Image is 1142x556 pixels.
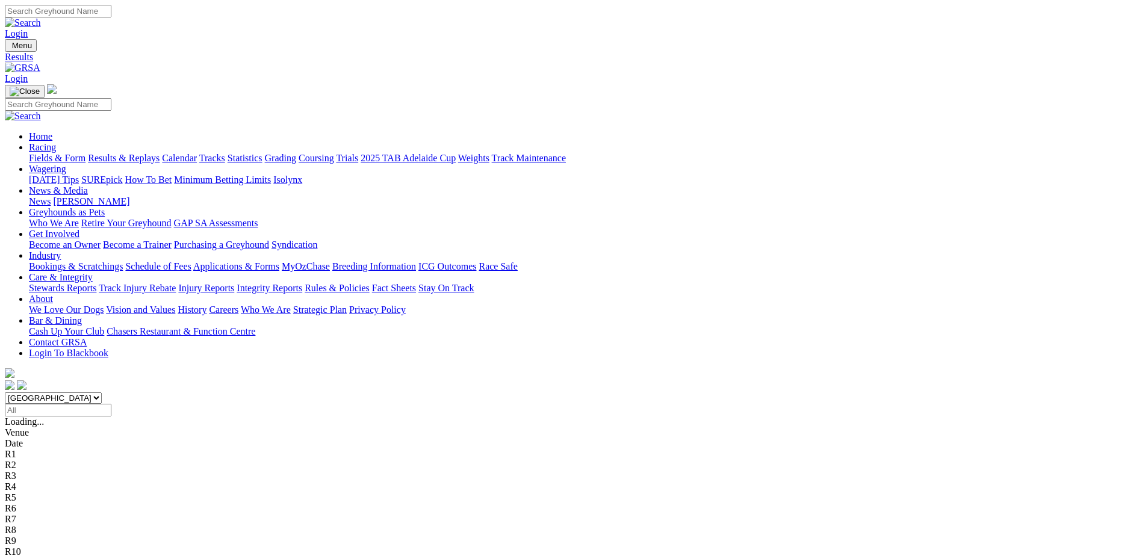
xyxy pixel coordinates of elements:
a: [DATE] Tips [29,175,79,185]
a: [PERSON_NAME] [53,196,129,206]
a: Retire Your Greyhound [81,218,172,228]
img: Search [5,17,41,28]
input: Search [5,5,111,17]
a: Login [5,28,28,39]
span: Menu [12,41,32,50]
a: How To Bet [125,175,172,185]
div: R3 [5,471,1137,481]
img: logo-grsa-white.png [5,368,14,378]
a: Results & Replays [88,153,160,163]
a: Racing [29,142,56,152]
a: Industry [29,250,61,261]
a: MyOzChase [282,261,330,271]
a: Rules & Policies [305,283,370,293]
a: Become a Trainer [103,239,172,250]
a: Careers [209,304,238,315]
span: Loading... [5,416,44,427]
div: R2 [5,460,1137,471]
img: GRSA [5,63,40,73]
a: Injury Reports [178,283,234,293]
a: News [29,196,51,206]
div: Bar & Dining [29,326,1137,337]
a: Calendar [162,153,197,163]
div: R6 [5,503,1137,514]
a: About [29,294,53,304]
div: R7 [5,514,1137,525]
a: Weights [458,153,489,163]
button: Toggle navigation [5,39,37,52]
a: Integrity Reports [237,283,302,293]
a: 2025 TAB Adelaide Cup [361,153,456,163]
a: Home [29,131,52,141]
a: Purchasing a Greyhound [174,239,269,250]
div: R4 [5,481,1137,492]
a: Isolynx [273,175,302,185]
div: Industry [29,261,1137,272]
a: Tracks [199,153,225,163]
img: Search [5,111,41,122]
a: Track Injury Rebate [99,283,176,293]
a: Become an Owner [29,239,101,250]
a: Stay On Track [418,283,474,293]
a: Schedule of Fees [125,261,191,271]
a: ICG Outcomes [418,261,476,271]
img: twitter.svg [17,380,26,390]
a: Wagering [29,164,66,174]
a: Minimum Betting Limits [174,175,271,185]
a: Login [5,73,28,84]
a: Trials [336,153,358,163]
div: R5 [5,492,1137,503]
div: R8 [5,525,1137,536]
a: Statistics [228,153,262,163]
a: Cash Up Your Club [29,326,104,336]
a: Bookings & Scratchings [29,261,123,271]
a: Fact Sheets [372,283,416,293]
button: Toggle navigation [5,85,45,98]
a: Greyhounds as Pets [29,207,105,217]
a: News & Media [29,185,88,196]
a: Who We Are [241,304,291,315]
a: Vision and Values [106,304,175,315]
div: About [29,304,1137,315]
div: Get Involved [29,239,1137,250]
div: R1 [5,449,1137,460]
a: Stewards Reports [29,283,96,293]
a: Coursing [299,153,334,163]
img: Close [10,87,40,96]
input: Select date [5,404,111,416]
div: Greyhounds as Pets [29,218,1137,229]
img: facebook.svg [5,380,14,390]
a: Strategic Plan [293,304,347,315]
a: Privacy Policy [349,304,406,315]
a: Get Involved [29,229,79,239]
div: Date [5,438,1137,449]
a: Syndication [272,239,317,250]
input: Search [5,98,111,111]
a: Care & Integrity [29,272,93,282]
a: We Love Our Dogs [29,304,104,315]
div: News & Media [29,196,1137,207]
a: GAP SA Assessments [174,218,258,228]
a: Fields & Form [29,153,85,163]
div: R9 [5,536,1137,546]
div: Care & Integrity [29,283,1137,294]
a: History [178,304,206,315]
a: Grading [265,153,296,163]
a: Bar & Dining [29,315,82,326]
a: Who We Are [29,218,79,228]
div: Racing [29,153,1137,164]
div: Wagering [29,175,1137,185]
a: Breeding Information [332,261,416,271]
a: SUREpick [81,175,122,185]
img: logo-grsa-white.png [47,84,57,94]
a: Login To Blackbook [29,348,108,358]
div: Venue [5,427,1137,438]
a: Results [5,52,1137,63]
a: Contact GRSA [29,337,87,347]
a: Race Safe [479,261,517,271]
a: Chasers Restaurant & Function Centre [107,326,255,336]
a: Applications & Forms [193,261,279,271]
a: Track Maintenance [492,153,566,163]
